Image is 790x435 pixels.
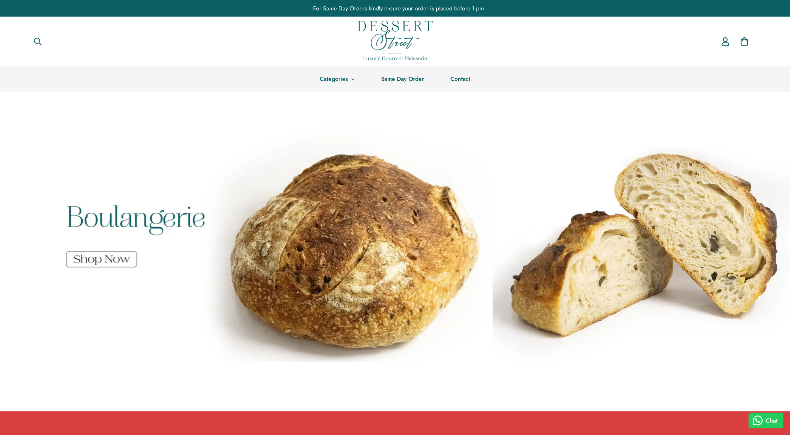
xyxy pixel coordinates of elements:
button: Search [27,32,49,51]
a: 0 [735,32,754,51]
button: Chat [749,413,784,428]
a: Contact [437,66,484,92]
a: Account [716,29,735,53]
a: Same Day Order [368,66,437,92]
span: Chat [766,416,778,425]
a: Categories [306,66,368,92]
a: Dessert Street [358,17,433,66]
img: Dessert Street [358,21,433,61]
